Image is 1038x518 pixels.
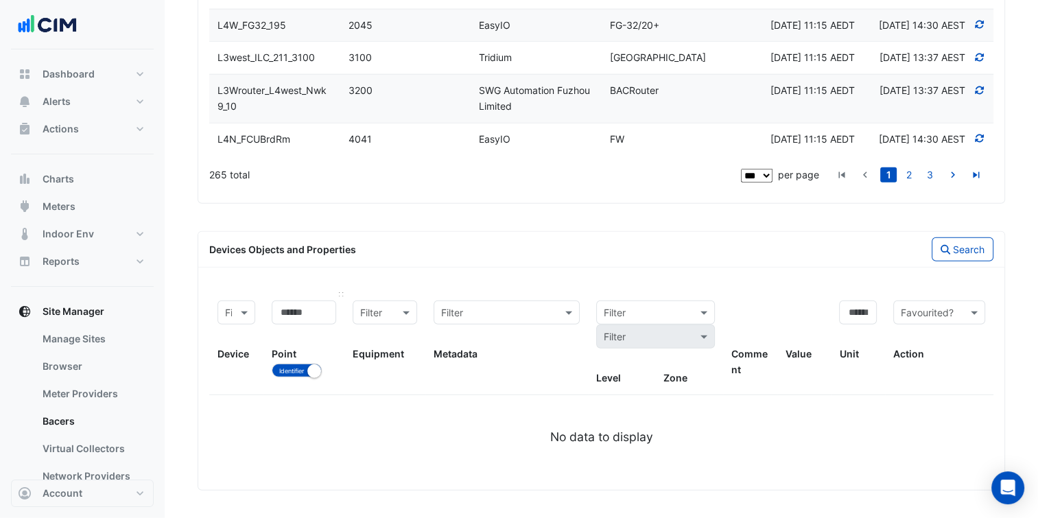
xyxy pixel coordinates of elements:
[878,167,899,183] li: page 1
[839,348,858,360] span: Unit
[18,227,32,241] app-icon: Indoor Env
[968,167,984,183] a: go to last page
[11,248,154,275] button: Reports
[879,19,965,31] span: Discovered at
[932,237,993,261] button: Search
[349,133,372,145] span: 4041
[217,84,327,112] span: L3Wrouter_L4west_Nwk9_10
[919,167,940,183] li: page 3
[11,193,154,220] button: Meters
[32,435,154,462] a: Virtual Collectors
[353,348,404,360] span: Equipment
[893,348,924,360] span: Action
[217,19,286,31] span: L4W_FG32_195
[32,408,154,435] a: Bacers
[834,167,850,183] a: go to first page
[434,348,477,360] span: Metadata
[479,51,512,63] span: Tridium
[974,19,986,31] a: Refresh
[349,51,372,63] span: 3100
[217,348,249,360] span: Device
[349,84,373,96] span: 3200
[43,172,74,186] span: Charts
[32,462,154,490] a: Network Providers
[479,133,510,145] span: EasyIO
[18,255,32,268] app-icon: Reports
[610,51,706,63] span: [GEOGRAPHIC_DATA]
[349,19,373,31] span: 2045
[11,298,154,325] button: Site Manager
[43,67,95,81] span: Dashboard
[18,122,32,136] app-icon: Actions
[32,325,154,353] a: Manage Sites
[778,169,819,180] span: per page
[880,51,965,63] span: Discovered at
[857,167,873,183] a: go to previous page
[32,380,154,408] a: Meter Providers
[901,167,917,183] a: 2
[43,122,79,136] span: Actions
[770,19,855,31] span: Fri 31-Jan-2025 08:15 AWST
[18,172,32,186] app-icon: Charts
[786,348,812,360] span: Value
[209,428,993,446] div: No data to display
[880,167,897,183] a: 1
[11,220,154,248] button: Indoor Env
[899,167,919,183] li: page 2
[32,353,154,380] a: Browser
[610,19,659,31] span: FG-32/20+
[18,305,32,318] app-icon: Site Manager
[209,244,356,255] span: Devices Objects and Properties
[610,133,624,145] span: FW
[209,158,738,192] div: 265 total
[11,60,154,88] button: Dashboard
[18,67,32,81] app-icon: Dashboard
[610,84,659,96] span: BACRouter
[217,51,315,63] span: L3west_ILC_211_3100
[43,227,94,241] span: Indoor Env
[43,95,71,108] span: Alerts
[974,84,986,96] a: Refresh
[43,200,75,213] span: Meters
[770,84,855,96] span: Fri 31-Jan-2025 08:15 AWST
[770,133,855,145] span: Fri 31-Jan-2025 08:15 AWST
[11,88,154,115] button: Alerts
[479,84,590,112] span: SWG Automation Fuzhou Limited
[974,133,986,145] a: Refresh
[880,84,965,96] span: Discovered at
[663,372,687,384] span: Zone
[11,165,154,193] button: Charts
[43,305,104,318] span: Site Manager
[974,51,986,63] a: Refresh
[43,486,82,500] span: Account
[991,471,1024,504] div: Open Intercom Messenger
[272,364,322,375] ui-switch: Toggle between object name and object identifier
[596,372,621,384] span: Level
[18,95,32,108] app-icon: Alerts
[879,133,965,145] span: Discovered at
[921,167,938,183] a: 3
[770,51,855,63] span: Fri 31-Jan-2025 08:15 AWST
[43,255,80,268] span: Reports
[18,200,32,213] app-icon: Meters
[217,133,290,145] span: L4N_FCUBrdRm
[479,19,510,31] span: EasyIO
[11,115,154,143] button: Actions
[945,167,961,183] a: go to next page
[11,480,154,507] button: Account
[16,11,78,38] img: Company Logo
[731,348,768,375] span: Comment
[588,325,723,349] div: Please select Filter first
[272,348,296,360] span: Point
